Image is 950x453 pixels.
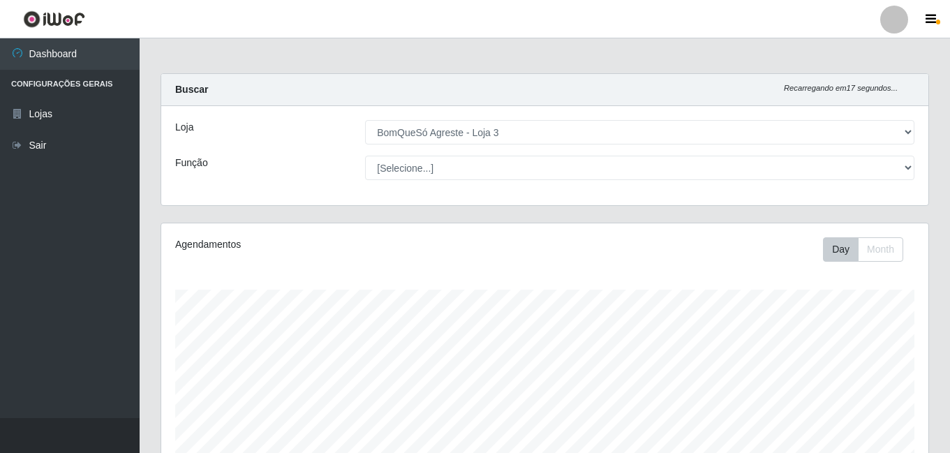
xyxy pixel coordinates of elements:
[823,237,903,262] div: First group
[823,237,914,262] div: Toolbar with button groups
[175,84,208,95] strong: Buscar
[784,84,898,92] i: Recarregando em 17 segundos...
[175,120,193,135] label: Loja
[823,237,859,262] button: Day
[175,156,208,170] label: Função
[23,10,85,28] img: CoreUI Logo
[858,237,903,262] button: Month
[175,237,471,252] div: Agendamentos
